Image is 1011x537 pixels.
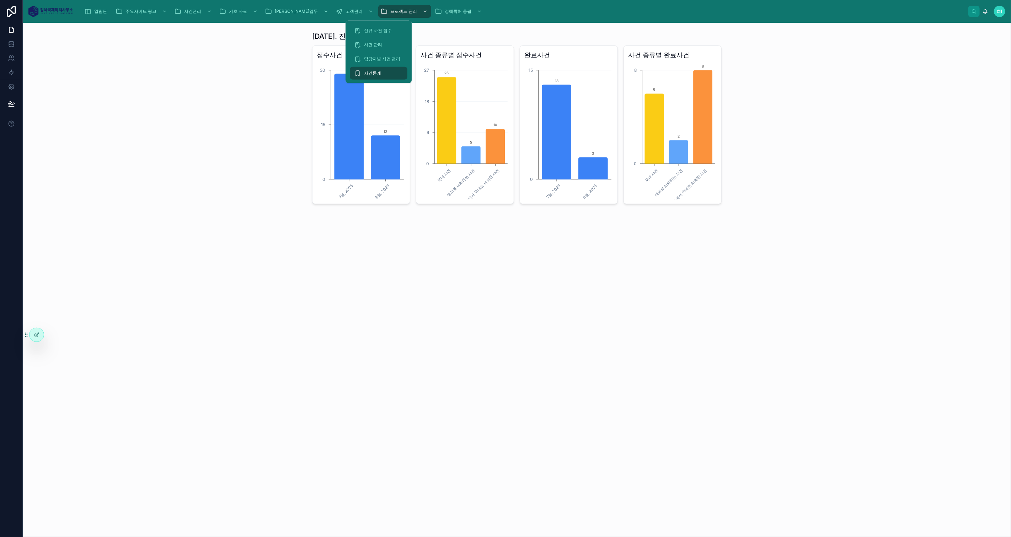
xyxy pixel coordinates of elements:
div: chart [628,63,717,199]
tspan: 15 [529,68,533,73]
text: 12 [384,129,387,134]
tspan: 18 [425,99,429,104]
a: 프로젝트 관리 [378,5,431,18]
text: 25 [445,71,449,75]
text: 8월, 2025 [374,183,390,200]
div: chart [317,63,406,199]
text: 해외로 의뢰하는 사건 [654,168,684,198]
tspan: 0 [530,177,533,182]
span: 알림판 [94,9,107,14]
span: 고객관리 [346,9,363,14]
h3: 사건 종류별 완료사건 [628,50,717,60]
div: chart [421,63,509,199]
tspan: 15 [321,122,325,127]
tspan: 0 [426,161,429,166]
text: 2 [678,134,680,138]
span: 프로젝트 관리 [390,9,417,14]
text: 8 [702,64,704,68]
text: 10 [493,123,497,127]
a: 알림판 [82,5,112,18]
text: 13 [555,79,558,83]
text: 3 [592,151,594,155]
tspan: 0 [634,161,637,166]
a: 사건통계 [350,67,407,80]
span: 정혜특허 총괄 [445,9,471,14]
span: 사건관리 [184,9,201,14]
h3: 완료사건 [524,50,613,60]
span: 신규 사건 접수 [364,28,392,33]
text: 해외에서 국내로 의뢰한 사건 [461,168,501,207]
span: [PERSON_NAME]업무 [275,9,318,14]
span: 주요사이트 링크 [125,9,156,14]
text: 5 [470,140,472,144]
text: 8월, 2025 [582,183,598,200]
span: 기초 자료 [229,9,247,14]
text: 국내 사건 [436,168,451,183]
h3: 사건 종류별 접수사건 [421,50,509,60]
a: 고객관리 [333,5,377,18]
tspan: 27 [424,68,429,73]
tspan: 0 [322,177,325,182]
tspan: 8 [634,68,637,73]
text: 해외에서 국내로 의뢰한 사건 [669,168,708,207]
a: 신규 사건 접수 [350,24,407,37]
a: 사건관리 [172,5,215,18]
text: 국내 사건 [644,168,659,183]
text: 해외로 의뢰하는 사건 [446,168,476,198]
a: 주요사이트 링크 [113,5,171,18]
span: 사건 관리 [364,42,382,48]
img: App logo [28,6,73,17]
text: 6 [653,87,656,91]
div: scrollable content [79,4,968,19]
tspan: 30 [320,68,325,73]
tspan: 9 [427,130,429,135]
a: 기초 자료 [217,5,261,18]
a: 담당자별 사건 관리 [350,53,407,65]
span: 희i [997,9,1002,14]
span: 담당자별 사건 관리 [364,56,400,62]
a: 사건 관리 [350,38,407,51]
text: 7월, 2025 [545,183,561,199]
span: 사건통계 [364,70,381,76]
h3: 접수사건 [317,50,406,60]
a: [PERSON_NAME]업무 [263,5,332,18]
a: 정혜특허 총괄 [433,5,486,18]
text: 7월, 2025 [338,183,354,199]
div: chart [524,63,613,199]
h1: [DATE]. 진행중 사건 [312,31,376,41]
